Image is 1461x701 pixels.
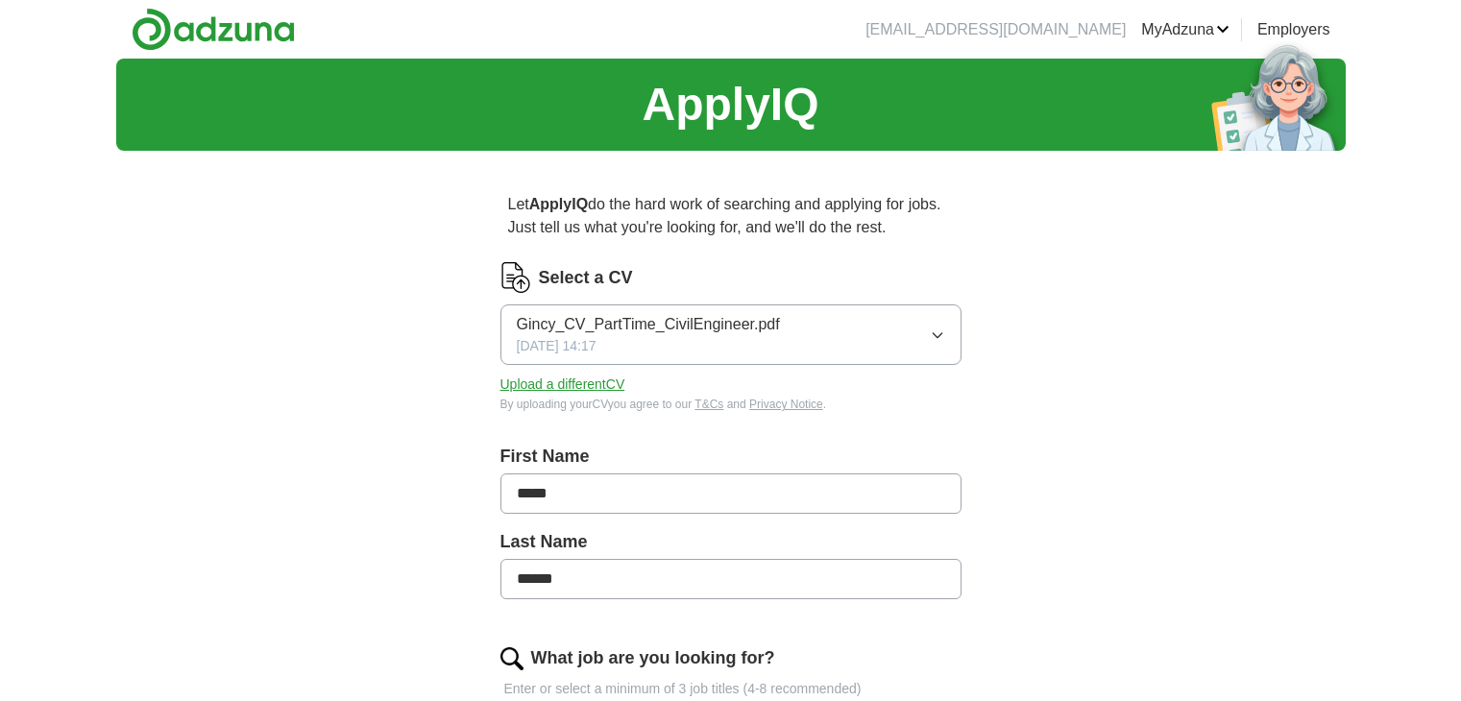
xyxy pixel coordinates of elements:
img: CV Icon [500,262,531,293]
h1: ApplyIQ [642,70,818,139]
label: What job are you looking for? [531,645,775,671]
img: search.png [500,647,524,670]
p: Let do the hard work of searching and applying for jobs. Just tell us what you're looking for, an... [500,185,962,247]
label: Last Name [500,529,962,555]
button: Gincy_CV_PartTime_CivilEngineer.pdf[DATE] 14:17 [500,304,962,365]
a: Privacy Notice [749,398,823,411]
label: Select a CV [539,265,633,291]
button: Upload a differentCV [500,375,625,395]
li: [EMAIL_ADDRESS][DOMAIN_NAME] [865,18,1126,41]
a: T&Cs [694,398,723,411]
strong: ApplyIQ [529,196,588,212]
span: [DATE] 14:17 [517,336,597,356]
img: Adzuna logo [132,8,295,51]
a: Employers [1257,18,1330,41]
label: First Name [500,444,962,470]
span: Gincy_CV_PartTime_CivilEngineer.pdf [517,313,780,336]
p: Enter or select a minimum of 3 job titles (4-8 recommended) [500,679,962,699]
a: MyAdzuna [1141,18,1230,41]
div: By uploading your CV you agree to our and . [500,396,962,413]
